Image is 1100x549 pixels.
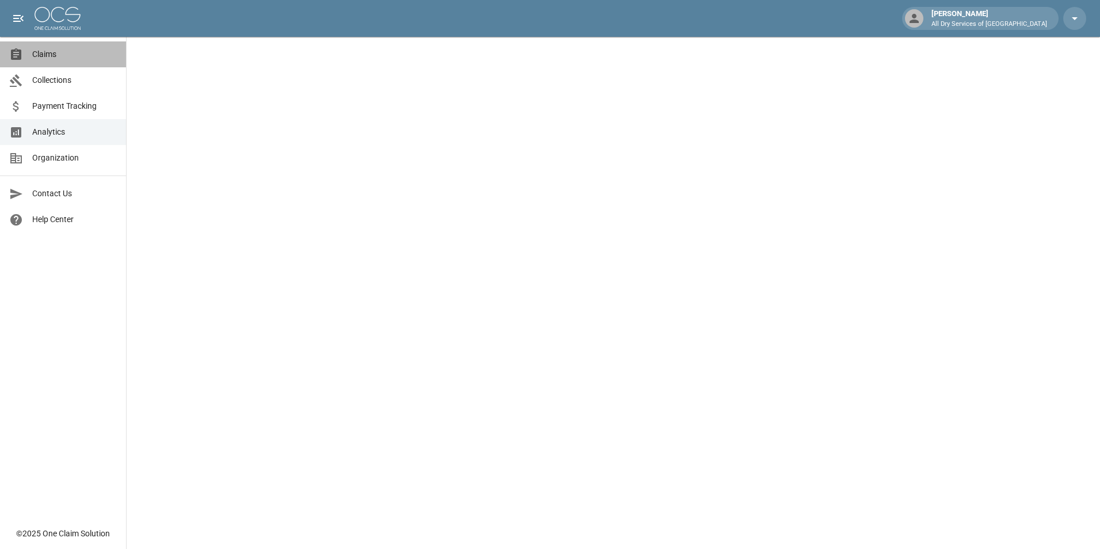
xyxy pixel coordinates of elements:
[16,528,110,539] div: © 2025 One Claim Solution
[927,8,1052,29] div: [PERSON_NAME]
[7,7,30,30] button: open drawer
[35,7,81,30] img: ocs-logo-white-transparent.png
[127,37,1100,546] iframe: Embedded Dashboard
[32,74,117,86] span: Collections
[32,188,117,200] span: Contact Us
[32,152,117,164] span: Organization
[32,100,117,112] span: Payment Tracking
[32,126,117,138] span: Analytics
[32,48,117,60] span: Claims
[32,213,117,226] span: Help Center
[931,20,1047,29] p: All Dry Services of [GEOGRAPHIC_DATA]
